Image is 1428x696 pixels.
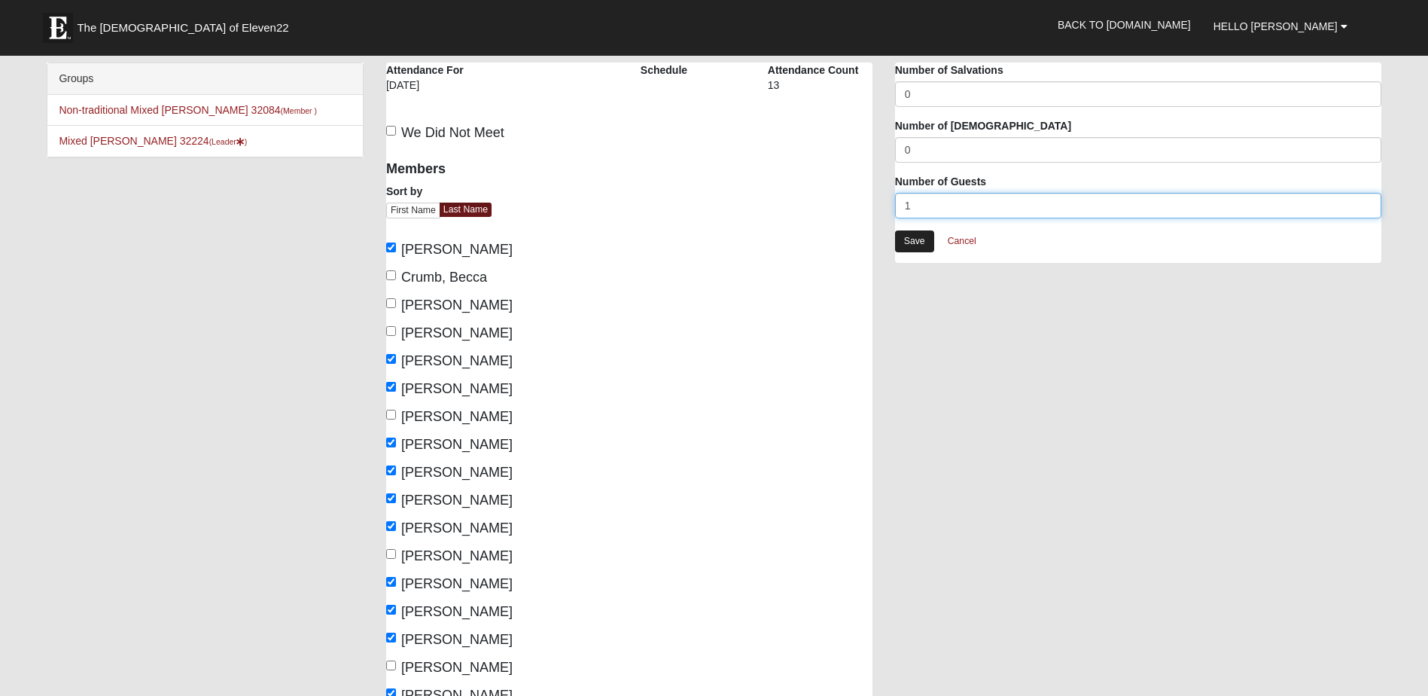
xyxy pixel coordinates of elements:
input: [PERSON_NAME] [386,298,396,308]
span: [PERSON_NAME] [401,353,513,368]
label: Attendance For [386,63,464,78]
small: (Leader ) [209,137,248,146]
a: Last Name [440,203,492,217]
a: The [DEMOGRAPHIC_DATA] of Eleven22 [35,5,336,43]
a: Hello [PERSON_NAME] [1202,8,1359,45]
div: Groups [47,63,363,95]
span: Crumb, Becca [401,270,487,285]
input: [PERSON_NAME] [386,354,396,364]
label: Number of [DEMOGRAPHIC_DATA] [895,118,1071,133]
span: [PERSON_NAME] [401,660,513,675]
input: [PERSON_NAME] [386,577,396,587]
span: [PERSON_NAME] [401,548,513,563]
input: Crumb, Becca [386,270,396,280]
span: [PERSON_NAME] [401,604,513,619]
a: First Name [386,203,440,218]
small: (Member ) [281,106,317,115]
span: [PERSON_NAME] [401,242,513,257]
span: We Did Not Meet [401,125,504,140]
span: [PERSON_NAME] [401,576,513,591]
div: 13 [768,78,872,103]
input: [PERSON_NAME] [386,410,396,420]
a: Save [895,230,934,252]
input: [PERSON_NAME] [386,243,396,252]
label: Sort by [386,184,422,199]
span: [PERSON_NAME] [401,298,513,313]
span: The [DEMOGRAPHIC_DATA] of Eleven22 [77,20,288,35]
label: Number of Salvations [895,63,1003,78]
input: [PERSON_NAME] [386,493,396,503]
span: [PERSON_NAME] [401,493,513,508]
h4: Members [386,161,618,178]
input: [PERSON_NAME] [386,661,396,670]
a: Cancel [938,230,986,253]
input: [PERSON_NAME] [386,438,396,447]
input: [PERSON_NAME] [386,521,396,531]
input: [PERSON_NAME] [386,382,396,392]
span: Hello [PERSON_NAME] [1213,20,1338,32]
span: [PERSON_NAME] [401,437,513,452]
label: Schedule [641,63,687,78]
a: Back to [DOMAIN_NAME] [1046,6,1202,44]
div: [DATE] [386,78,491,103]
span: [PERSON_NAME] [401,520,513,536]
img: Eleven22 logo [43,13,73,43]
span: [PERSON_NAME] [401,632,513,647]
a: Mixed [PERSON_NAME] 32224(Leader) [59,135,247,147]
input: [PERSON_NAME] [386,326,396,336]
input: [PERSON_NAME] [386,605,396,615]
input: [PERSON_NAME] [386,466,396,475]
input: [PERSON_NAME] [386,549,396,559]
input: We Did Not Meet [386,126,396,136]
label: Attendance Count [768,63,859,78]
span: [PERSON_NAME] [401,409,513,424]
a: Non-traditional Mixed [PERSON_NAME] 32084(Member ) [59,104,317,116]
input: [PERSON_NAME] [386,633,396,643]
label: Number of Guests [895,174,986,189]
span: [PERSON_NAME] [401,381,513,396]
span: [PERSON_NAME] [401,325,513,340]
span: [PERSON_NAME] [401,465,513,480]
